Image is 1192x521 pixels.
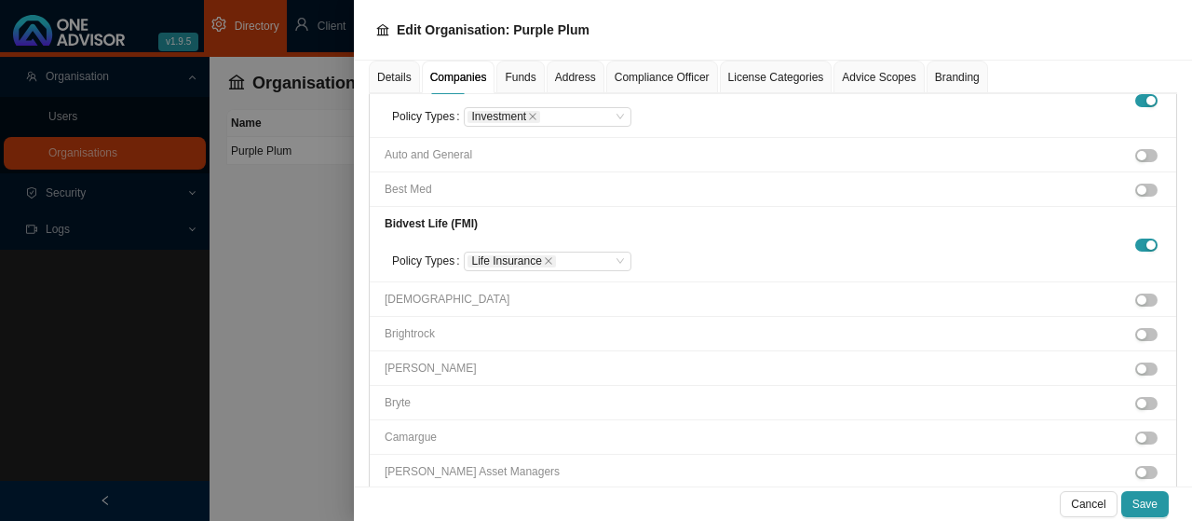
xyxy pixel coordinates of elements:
span: Cancel [1071,495,1105,514]
button: Save [1121,491,1169,517]
span: Advice Scopes [842,72,915,83]
span: Best Med [385,183,432,196]
span: Auto and General [385,148,472,161]
span: Edit Organisation: Purple Plum [397,22,589,37]
span: Companies [430,72,487,83]
span: Brightrock [385,327,435,340]
span: [PERSON_NAME] [385,362,477,375]
span: close [528,112,537,121]
label: Policy Types [392,248,464,274]
span: Address [555,72,596,83]
span: Compliance Officer [615,72,710,83]
span: close [544,256,553,266]
span: Life Insurance [472,256,542,267]
span: Life Insurance [467,255,556,267]
span: [DEMOGRAPHIC_DATA] [385,293,509,306]
div: Details [377,68,412,87]
span: Investment [467,111,541,123]
strong: Bidvest Life (FMI) [385,217,478,230]
label: Policy Types [392,103,464,130]
span: Funds [505,72,535,83]
span: Bryte [385,396,411,409]
span: [PERSON_NAME] Asset Managers [385,465,560,478]
span: bank [376,23,389,36]
button: Cancel [1060,491,1117,517]
span: Camargue [385,431,437,444]
span: Save [1132,495,1158,514]
span: Investment [472,112,527,122]
span: License Categories [728,72,824,83]
div: Branding [935,68,980,87]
